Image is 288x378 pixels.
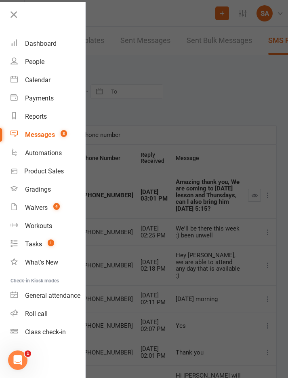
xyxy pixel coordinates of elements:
[25,113,47,120] div: Reports
[25,186,51,193] div: Gradings
[25,94,54,102] div: Payments
[11,180,85,199] a: Gradings
[25,350,31,357] span: 1
[11,217,85,235] a: Workouts
[25,292,80,299] div: General attendance
[24,167,64,175] div: Product Sales
[11,199,85,217] a: Waivers 4
[8,350,27,370] iframe: Intercom live chat
[11,144,85,162] a: Automations
[11,34,85,53] a: Dashboard
[25,328,66,336] div: Class check-in
[25,258,58,266] div: What's New
[11,323,85,341] a: Class kiosk mode
[25,204,48,211] div: Waivers
[25,40,57,47] div: Dashboard
[25,310,48,318] div: Roll call
[25,222,52,230] div: Workouts
[11,162,85,180] a: Product Sales
[25,131,55,139] div: Messages
[11,253,85,271] a: What's New
[48,239,54,246] span: 1
[11,107,85,126] a: Reports
[25,76,50,84] div: Calendar
[11,235,85,253] a: Tasks 1
[61,130,67,137] span: 3
[25,149,62,157] div: Automations
[11,89,85,107] a: Payments
[11,126,85,144] a: Messages 3
[11,305,85,323] a: Roll call
[25,240,42,248] div: Tasks
[25,58,44,66] div: People
[11,53,85,71] a: People
[53,203,60,210] span: 4
[11,71,85,89] a: Calendar
[11,286,85,305] a: General attendance kiosk mode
